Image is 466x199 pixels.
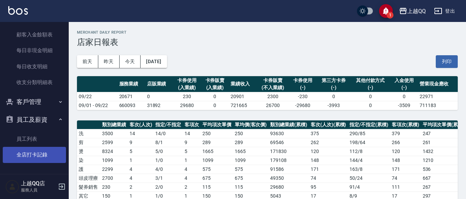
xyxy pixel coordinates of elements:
[290,77,315,84] div: 卡券使用
[348,138,390,147] td: 198 / 64
[100,174,128,183] td: 2700
[203,84,227,91] div: (入業績)
[392,77,416,84] div: 入金使用
[233,129,269,138] td: 250
[318,84,348,91] div: (-)
[21,187,56,193] p: 服務人員
[431,5,458,17] button: 登出
[100,183,128,191] td: 230
[201,147,233,156] td: 1665
[5,180,19,194] img: Person
[390,101,418,110] td: -3509
[77,138,100,147] td: 剪
[390,165,421,174] td: 171
[317,101,350,110] td: -3993
[128,165,154,174] td: 4
[390,183,421,191] td: 111
[77,165,100,174] td: 護
[98,55,120,68] button: 昨天
[183,129,201,138] td: 14
[390,174,421,183] td: 74
[229,101,257,110] td: 721665
[201,120,233,129] th: 平均項次單價
[3,74,66,90] a: 收支分類明細表
[233,120,269,129] th: 單均價(客次價)
[3,59,66,74] a: 每日收支明細
[154,165,183,174] td: 4 / 0
[233,138,269,147] td: 289
[100,156,128,165] td: 1099
[77,156,100,165] td: 染
[183,156,201,165] td: 1
[128,156,154,165] td: 1
[145,92,173,101] td: 0
[154,120,183,129] th: 指定/不指定
[268,129,309,138] td: 93630
[154,183,183,191] td: 2 / 0
[118,101,145,110] td: 660093
[201,129,233,138] td: 250
[348,147,390,156] td: 112 / 8
[77,129,100,138] td: 洗
[379,4,393,18] button: save
[229,92,257,101] td: 20901
[3,43,66,58] a: 每日非現金明細
[77,30,458,35] h2: Merchant Daily Report
[128,174,154,183] td: 4
[268,165,309,174] td: 91586
[173,101,201,110] td: 29680
[348,183,390,191] td: 91 / 4
[201,183,233,191] td: 115
[201,101,229,110] td: 0
[145,101,173,110] td: 31892
[3,131,66,147] a: 員工列表
[258,84,287,91] div: (不入業績)
[201,138,233,147] td: 289
[348,156,390,165] td: 144 / 4
[390,92,418,101] td: 0
[128,138,154,147] td: 9
[268,174,309,183] td: 49350
[390,156,421,165] td: 148
[100,138,128,147] td: 2599
[118,76,145,92] th: 服務業績
[348,129,390,138] td: 290 / 85
[390,138,421,147] td: 266
[309,129,348,138] td: 375
[128,147,154,156] td: 5
[100,120,128,129] th: 類別總業績
[8,6,28,15] img: Logo
[309,147,348,156] td: 120
[201,174,233,183] td: 675
[309,120,348,129] th: 客次(人次)(累積)
[183,183,201,191] td: 2
[201,156,233,165] td: 1099
[77,174,100,183] td: 頭皮理療
[309,138,348,147] td: 262
[141,55,167,68] button: [DATE]
[128,129,154,138] td: 14
[154,147,183,156] td: 5 / 0
[233,165,269,174] td: 575
[309,156,348,165] td: 148
[268,183,309,191] td: 29680
[390,147,421,156] td: 120
[183,120,201,129] th: 客項次
[387,12,393,19] span: 1
[154,129,183,138] td: 14 / 0
[100,129,128,138] td: 3500
[229,76,257,92] th: 業績收入
[183,147,201,156] td: 5
[154,174,183,183] td: 3 / 1
[77,55,98,68] button: 前天
[396,4,429,18] button: 上越QQ
[77,183,100,191] td: 髮券銷售
[100,165,128,174] td: 2299
[436,55,458,68] button: 列印
[203,77,227,84] div: 卡券販賣
[309,165,348,174] td: 171
[233,156,269,165] td: 1099
[392,84,416,91] div: (-)
[289,92,317,101] td: -230
[317,92,350,101] td: 0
